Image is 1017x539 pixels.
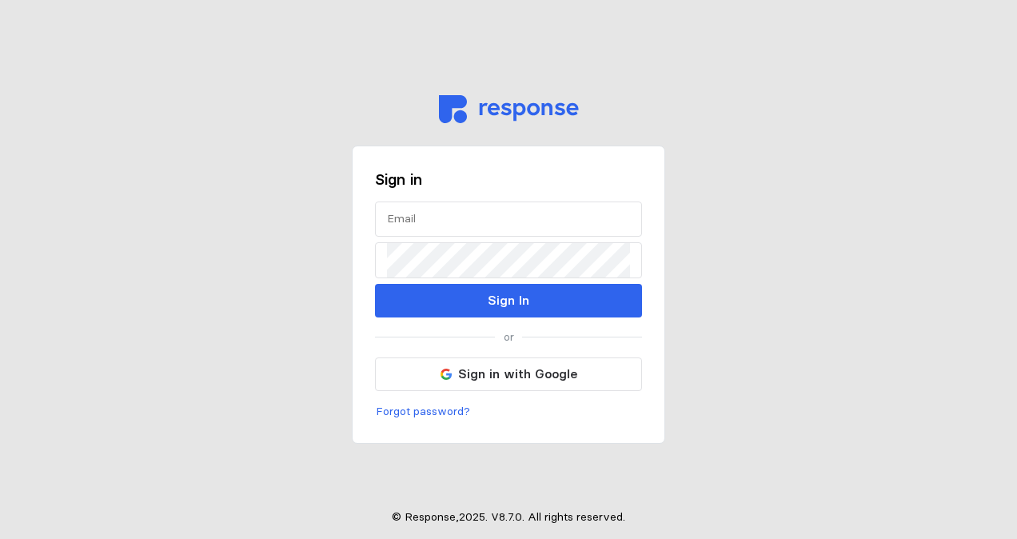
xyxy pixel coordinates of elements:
button: Sign in with Google [375,357,642,391]
img: svg%3e [439,95,579,123]
p: Sign in with Google [458,364,577,384]
button: Forgot password? [375,402,471,421]
p: © Response, 2025 . V 8.7.0 . All rights reserved. [392,509,625,526]
img: svg%3e [441,369,452,380]
button: Sign In [375,284,642,317]
input: Email [387,202,630,237]
p: Forgot password? [376,403,470,421]
h3: Sign in [375,169,642,190]
p: Sign In [488,290,529,310]
p: or [504,329,514,346]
